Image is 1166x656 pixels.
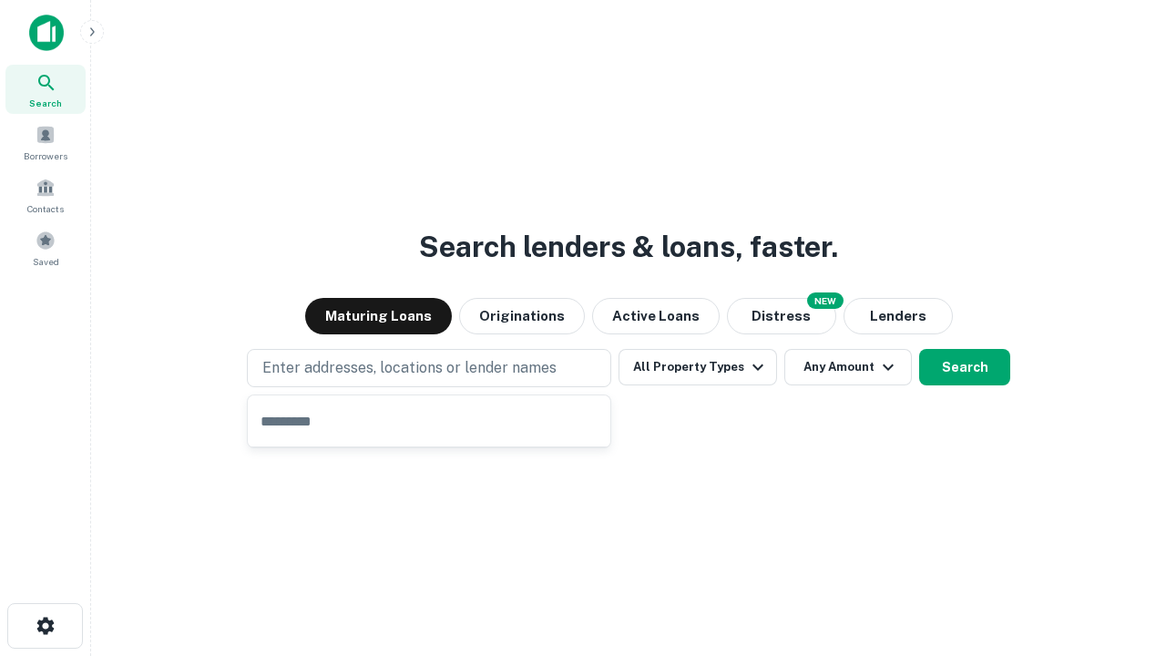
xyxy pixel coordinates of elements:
span: Saved [33,254,59,269]
img: capitalize-icon.png [29,15,64,51]
div: NEW [807,292,844,309]
iframe: Chat Widget [1075,510,1166,598]
button: Lenders [844,298,953,334]
p: Enter addresses, locations or lender names [262,357,557,379]
span: Contacts [27,201,64,216]
button: Maturing Loans [305,298,452,334]
a: Search [5,65,86,114]
a: Borrowers [5,118,86,167]
button: Search [919,349,1010,385]
button: Enter addresses, locations or lender names [247,349,611,387]
a: Contacts [5,170,86,220]
button: Search distressed loans with lien and other non-mortgage details. [727,298,836,334]
button: All Property Types [619,349,777,385]
span: Borrowers [24,149,67,163]
h3: Search lenders & loans, faster. [419,225,838,269]
a: Saved [5,223,86,272]
button: Active Loans [592,298,720,334]
button: Any Amount [784,349,912,385]
button: Originations [459,298,585,334]
span: Search [29,96,62,110]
